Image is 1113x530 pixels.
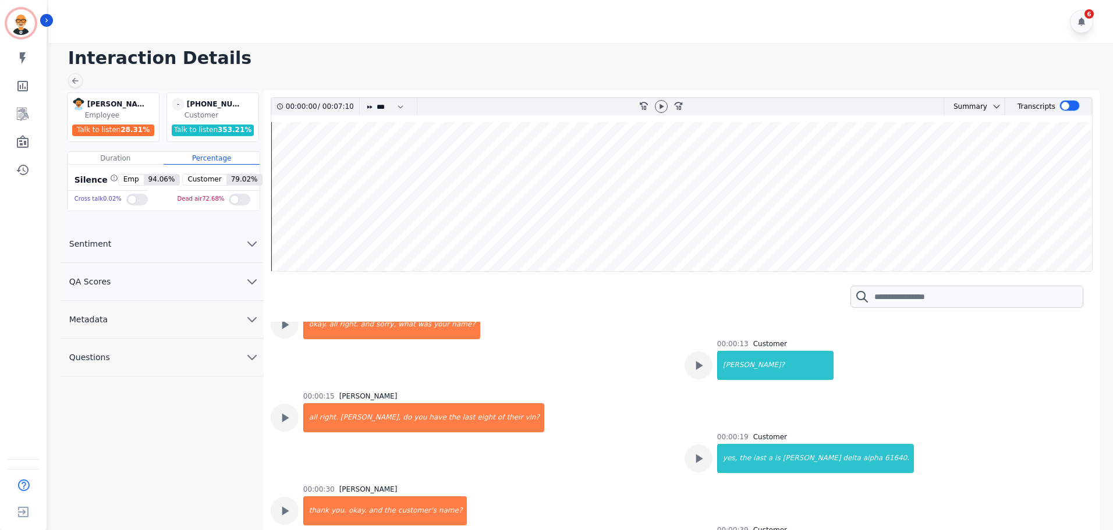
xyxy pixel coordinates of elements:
[68,48,1101,69] h1: Interaction Details
[774,444,782,473] div: is
[753,339,787,348] div: Customer
[524,403,544,432] div: vin?
[505,403,524,432] div: their
[451,310,480,339] div: name?
[330,496,348,525] div: you.
[1084,9,1094,19] div: 6
[60,301,264,339] button: Metadata chevron down
[842,444,862,473] div: delta
[60,263,264,301] button: QA Scores chevron down
[144,175,180,185] span: 94.06 %
[172,98,185,111] span: -
[359,310,375,339] div: and
[286,98,318,115] div: 00:00:00
[218,126,251,134] span: 353.21 %
[68,152,164,165] div: Duration
[375,310,397,339] div: sorry,
[60,238,120,250] span: Sentiment
[397,310,416,339] div: what
[753,432,787,442] div: Customer
[304,403,318,432] div: all
[992,102,1001,111] svg: chevron down
[402,403,413,432] div: do
[183,175,226,185] span: Customer
[320,98,352,115] div: 00:07:10
[87,98,146,111] div: [PERSON_NAME]
[738,444,752,473] div: the
[717,432,749,442] div: 00:00:19
[884,444,914,473] div: 61640.
[339,403,402,432] div: [PERSON_NAME],
[120,126,150,134] span: 28.31 %
[304,310,328,339] div: okay.
[462,403,477,432] div: last
[448,403,462,432] div: the
[718,444,739,473] div: yes,
[339,485,398,494] div: [PERSON_NAME]
[397,496,438,525] div: customer's
[119,175,144,185] span: Emp
[60,225,264,263] button: Sentiment chevron down
[72,174,118,186] div: Silence
[987,102,1001,111] button: chevron down
[304,496,330,525] div: thank
[187,98,245,111] div: [PHONE_NUMBER]
[7,9,35,37] img: Bordered avatar
[476,403,497,432] div: eight
[383,496,397,525] div: the
[60,351,119,363] span: Questions
[348,496,368,525] div: okay.
[752,444,767,473] div: last
[245,237,259,251] svg: chevron down
[497,403,506,432] div: of
[245,312,259,326] svg: chevron down
[60,339,264,376] button: Questions chevron down
[60,276,120,287] span: QA Scores
[767,444,774,473] div: a
[328,310,338,339] div: all
[433,310,451,339] div: your
[368,496,384,525] div: and
[338,310,359,339] div: right.
[60,314,117,325] span: Metadata
[286,98,357,115] div: /
[185,111,256,120] div: Customer
[303,392,335,401] div: 00:00:15
[717,339,749,348] div: 00:00:13
[172,125,254,136] div: Talk to listen
[417,310,433,339] div: was
[718,351,834,380] div: [PERSON_NAME]?
[428,403,447,432] div: have
[75,191,122,208] div: Cross talk 0.02 %
[226,175,263,185] span: 79.02 %
[245,350,259,364] svg: chevron down
[782,444,842,473] div: [PERSON_NAME]
[438,496,467,525] div: name?
[862,444,884,473] div: alpha
[72,125,155,136] div: Talk to listen
[178,191,225,208] div: Dead air 72.68 %
[164,152,260,165] div: Percentage
[944,98,987,115] div: Summary
[339,392,398,401] div: [PERSON_NAME]
[245,275,259,289] svg: chevron down
[318,403,339,432] div: right.
[85,111,157,120] div: Employee
[413,403,428,432] div: you
[303,485,335,494] div: 00:00:30
[1018,98,1055,115] div: Transcripts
